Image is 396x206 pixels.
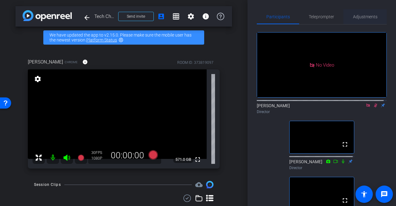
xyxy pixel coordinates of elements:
mat-icon: highlight_off [118,37,123,42]
mat-icon: cloud_upload [195,181,203,188]
mat-icon: message [381,191,388,198]
mat-icon: grid_on [172,13,180,20]
mat-icon: fullscreen [341,141,349,148]
div: 30 [91,150,107,155]
span: Tech Check 10/13 [94,10,114,23]
span: Chrome [65,60,78,64]
span: [PERSON_NAME] [28,59,63,65]
mat-icon: info [82,59,88,65]
mat-icon: accessibility [360,191,368,198]
mat-icon: fullscreen [341,197,349,204]
div: [PERSON_NAME] [289,159,354,171]
span: No Video [316,62,334,68]
mat-icon: settings [187,13,195,20]
mat-icon: fullscreen [194,156,201,163]
div: [PERSON_NAME] [257,103,387,115]
img: Session clips [206,181,213,188]
div: 1080P [91,156,107,161]
div: Session Clips [34,182,61,188]
a: Platform Status [86,37,117,42]
img: app-logo [23,10,72,21]
div: Director [257,109,387,115]
button: Send invite [118,12,154,21]
div: 00:00:00 [107,150,148,161]
span: Send invite [127,14,145,19]
span: Adjustments [353,15,377,19]
div: We have updated the app to v2.15.0. Please make sure the mobile user has the newest version. [43,30,204,45]
mat-icon: account_box [157,13,165,20]
span: FPS [96,151,102,155]
mat-icon: info [202,13,209,20]
mat-icon: settings [33,75,42,83]
div: Director [289,165,354,171]
span: Participants [266,15,290,19]
span: Teleprompter [309,15,334,19]
span: Destinations for your clips [195,181,203,188]
div: ROOM ID: 373819097 [177,60,213,65]
span: 571.0 GB [173,156,193,163]
mat-icon: arrow_back [83,14,91,21]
